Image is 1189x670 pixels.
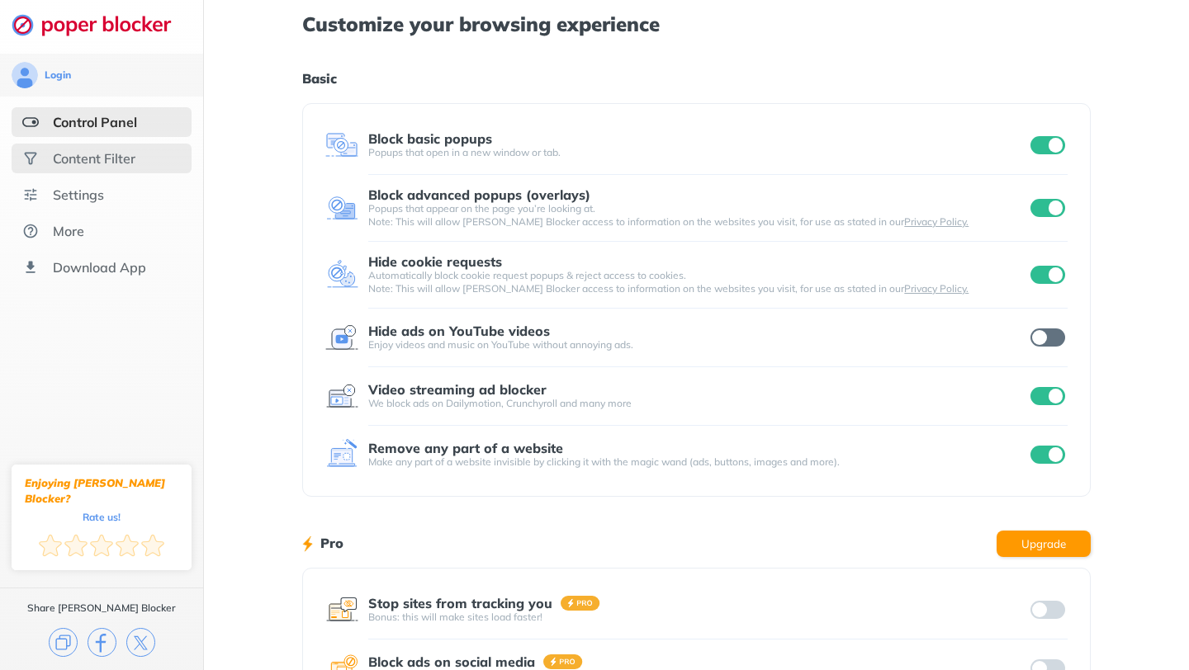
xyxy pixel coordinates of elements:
img: feature icon [325,191,358,224]
img: pro-badge.svg [561,596,600,611]
div: Settings [53,186,104,203]
img: x.svg [126,628,155,657]
img: about.svg [22,223,39,239]
a: Privacy Policy. [904,282,969,295]
img: logo-webpage.svg [12,13,189,36]
button: Upgrade [997,531,1091,557]
div: Bonus: this will make sites load faster! [368,611,1027,624]
div: Popups that appear on the page you’re looking at. Note: This will allow [PERSON_NAME] Blocker acc... [368,202,1027,229]
img: feature icon [325,129,358,162]
div: Stop sites from tracking you [368,596,552,611]
img: feature icon [325,321,358,354]
img: social.svg [22,150,39,167]
div: Content Filter [53,150,135,167]
img: pro-badge.svg [543,654,583,669]
div: Popups that open in a new window or tab. [368,146,1027,159]
img: features-selected.svg [22,114,39,130]
div: Make any part of a website invisible by clicking it with the magic wand (ads, buttons, images and... [368,455,1027,469]
h1: Customize your browsing experience [302,13,1090,35]
img: feature icon [325,593,358,626]
div: Automatically block cookie request popups & reject access to cookies. Note: This will allow [PERS... [368,269,1027,295]
img: avatar.svg [12,62,38,88]
div: More [53,223,84,239]
img: download-app.svg [22,259,39,276]
img: lighting bolt [302,534,313,554]
div: Share [PERSON_NAME] Blocker [27,602,176,615]
div: Block advanced popups (overlays) [368,187,590,202]
div: Video streaming ad blocker [368,382,547,397]
img: feature icon [325,438,358,471]
div: We block ads on Dailymotion, Crunchyroll and many more [368,397,1027,410]
div: Download App [53,259,146,276]
div: Control Panel [53,114,137,130]
h1: Basic [302,68,1090,89]
div: Login [45,68,71,82]
div: Block ads on social media [368,654,535,669]
img: feature icon [325,258,358,291]
img: facebook.svg [88,628,116,657]
div: Hide cookie requests [368,254,502,269]
div: Enjoy videos and music on YouTube without annoying ads. [368,338,1027,352]
img: settings.svg [22,186,39,203]
div: Block basic popups [368,131,492,146]
div: Rate us! [83,513,121,521]
a: Privacy Policy. [904,215,969,228]
img: copy.svg [49,628,78,657]
div: Enjoying [PERSON_NAME] Blocker? [25,475,178,507]
img: feature icon [325,380,358,413]
h1: Pro [320,532,343,554]
div: Remove any part of a website [368,441,563,455]
div: Hide ads on YouTube videos [368,323,550,338]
